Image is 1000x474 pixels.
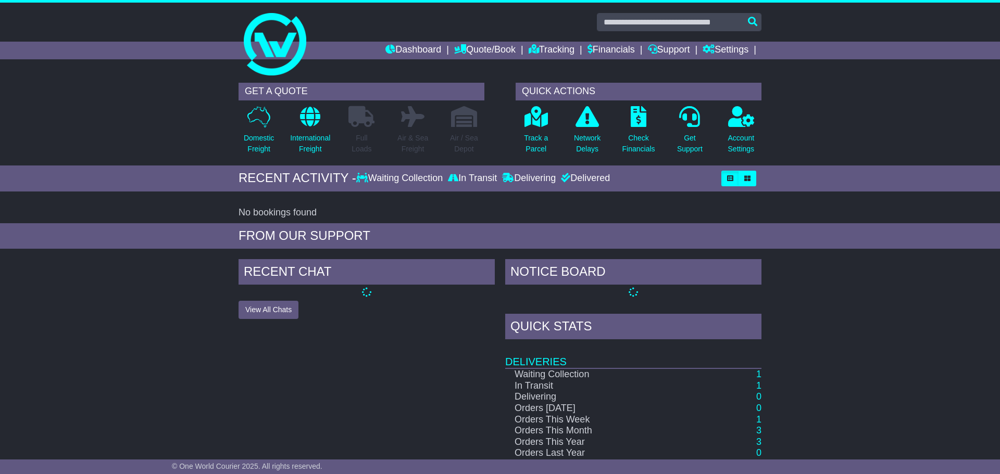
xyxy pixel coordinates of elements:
[573,106,601,160] a: NetworkDelays
[756,414,761,425] a: 1
[499,173,558,184] div: Delivering
[622,133,655,155] p: Check Financials
[756,391,761,402] a: 0
[756,437,761,447] a: 3
[239,83,484,100] div: GET A QUOTE
[445,173,499,184] div: In Transit
[239,259,495,287] div: RECENT CHAT
[450,133,478,155] p: Air / Sea Depot
[505,425,691,437] td: Orders This Month
[677,133,703,155] p: Get Support
[558,173,610,184] div: Delivered
[290,106,331,160] a: InternationalFreight
[574,133,601,155] p: Network Delays
[524,133,548,155] p: Track a Parcel
[290,133,330,155] p: International Freight
[385,42,441,59] a: Dashboard
[587,42,635,59] a: Financials
[239,301,298,319] button: View All Chats
[505,403,691,414] td: Orders [DATE]
[505,368,691,380] td: Waiting Collection
[756,369,761,379] a: 1
[756,403,761,413] a: 0
[239,171,356,186] div: RECENT ACTIVITY -
[505,414,691,426] td: Orders This Week
[348,133,374,155] p: Full Loads
[523,106,548,160] a: Track aParcel
[172,462,322,470] span: © One World Courier 2025. All rights reserved.
[622,106,656,160] a: CheckFinancials
[505,314,761,342] div: Quick Stats
[648,42,690,59] a: Support
[756,425,761,435] a: 3
[505,259,761,287] div: NOTICE BOARD
[703,42,748,59] a: Settings
[505,447,691,459] td: Orders Last Year
[756,447,761,458] a: 0
[239,228,761,244] div: FROM OUR SUPPORT
[728,133,755,155] p: Account Settings
[756,380,761,391] a: 1
[516,83,761,100] div: QUICK ACTIONS
[505,437,691,448] td: Orders This Year
[505,391,691,403] td: Delivering
[243,106,274,160] a: DomesticFreight
[239,207,761,219] div: No bookings found
[454,42,516,59] a: Quote/Book
[356,173,445,184] div: Waiting Collection
[397,133,428,155] p: Air & Sea Freight
[244,133,274,155] p: Domestic Freight
[505,342,761,368] td: Deliveries
[728,106,755,160] a: AccountSettings
[505,380,691,392] td: In Transit
[529,42,574,59] a: Tracking
[677,106,703,160] a: GetSupport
